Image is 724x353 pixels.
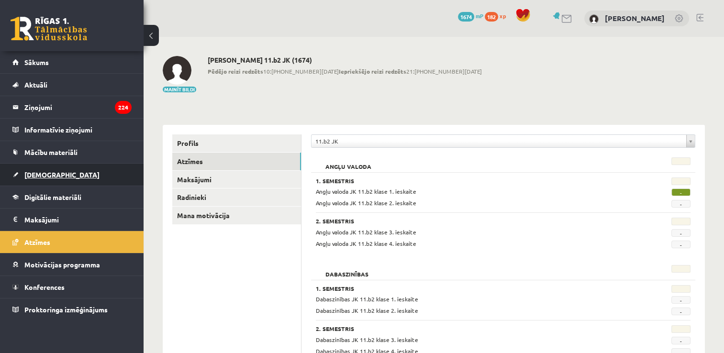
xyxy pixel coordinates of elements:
span: - [671,296,691,304]
img: Alise Licenberga [589,14,599,24]
span: Dabaszinības JK 11.b2 klase 3. ieskaite [316,336,418,343]
a: Ziņojumi224 [12,96,132,118]
span: Digitālie materiāli [24,193,81,201]
a: [PERSON_NAME] [605,13,665,23]
h3: 2. Semestris [316,325,625,332]
h3: 1. Semestris [316,285,625,292]
span: mP [476,12,483,20]
a: Proktoringa izmēģinājums [12,298,132,320]
a: Konferences [12,276,132,298]
span: Proktoringa izmēģinājums [24,305,108,314]
span: Angļu valoda JK 11.b2 klase 2. ieskaite [316,199,416,207]
a: Atzīmes [172,153,301,170]
h2: [PERSON_NAME] 11.b2 JK (1674) [208,56,482,64]
span: Konferences [24,283,65,291]
span: Angļu valoda JK 11.b2 klase 3. ieskaite [316,228,416,236]
span: - [671,241,691,248]
a: 182 xp [485,12,511,20]
span: xp [500,12,506,20]
span: 1674 [458,12,474,22]
img: Alise Licenberga [163,56,191,85]
a: 11.b2 JK [312,135,695,147]
legend: Ziņojumi [24,96,132,118]
button: Mainīt bildi [163,87,196,92]
span: Angļu valoda JK 11.b2 klase 4. ieskaite [316,240,416,247]
span: 11.b2 JK [315,135,682,147]
a: Sākums [12,51,132,73]
span: [DEMOGRAPHIC_DATA] [24,170,100,179]
a: Atzīmes [12,231,132,253]
span: Dabaszinības JK 11.b2 klase 2. ieskaite [316,307,418,314]
span: Sākums [24,58,49,66]
span: Mācību materiāli [24,148,78,156]
i: 224 [115,101,132,114]
h3: 1. Semestris [316,177,625,184]
span: - [671,188,691,196]
a: Profils [172,134,301,152]
h3: 2. Semestris [316,218,625,224]
span: 182 [485,12,498,22]
a: Mācību materiāli [12,141,132,163]
a: Digitālie materiāli [12,186,132,208]
legend: Maksājumi [24,209,132,231]
span: Aktuāli [24,80,47,89]
h2: Dabaszinības [316,265,378,275]
span: 10:[PHONE_NUMBER][DATE] 21:[PHONE_NUMBER][DATE] [208,67,482,76]
span: Angļu valoda JK 11.b2 klase 1. ieskaite [316,188,416,195]
a: Mana motivācija [172,207,301,224]
a: Maksājumi [12,209,132,231]
span: Motivācijas programma [24,260,100,269]
a: Maksājumi [172,171,301,188]
span: Dabaszinības JK 11.b2 klase 1. ieskaite [316,295,418,303]
b: Iepriekšējo reizi redzēts [339,67,406,75]
b: Pēdējo reizi redzēts [208,67,263,75]
span: - [671,229,691,237]
span: - [671,337,691,344]
a: Radinieki [172,188,301,206]
a: [DEMOGRAPHIC_DATA] [12,164,132,186]
span: - [671,308,691,315]
a: Rīgas 1. Tālmācības vidusskola [11,17,87,41]
a: Informatīvie ziņojumi [12,119,132,141]
a: 1674 mP [458,12,483,20]
a: Aktuāli [12,74,132,96]
a: Motivācijas programma [12,254,132,276]
legend: Informatīvie ziņojumi [24,119,132,141]
span: Atzīmes [24,238,50,246]
h2: Angļu valoda [316,157,381,167]
span: - [671,200,691,208]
